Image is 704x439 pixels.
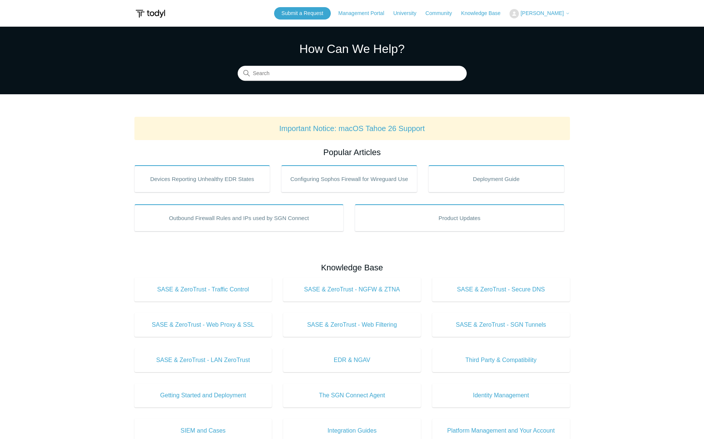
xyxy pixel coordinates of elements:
[134,204,344,231] a: Outbound Firewall Rules and IPs used by SGN Connect
[294,391,410,400] span: The SGN Connect Agent
[510,9,570,18] button: [PERSON_NAME]
[283,383,421,407] a: The SGN Connect Agent
[443,356,559,365] span: Third Party & Compatibility
[432,278,570,302] a: SASE & ZeroTrust - Secure DNS
[146,285,261,294] span: SASE & ZeroTrust - Traffic Control
[443,391,559,400] span: Identity Management
[134,313,272,337] a: SASE & ZeroTrust - Web Proxy & SSL
[294,356,410,365] span: EDR & NGAV
[355,204,564,231] a: Product Updates
[238,66,467,81] input: Search
[432,383,570,407] a: Identity Management
[283,348,421,372] a: EDR & NGAV
[274,7,331,20] a: Submit a Request
[134,278,272,302] a: SASE & ZeroTrust - Traffic Control
[146,391,261,400] span: Getting Started and Deployment
[134,7,166,21] img: Todyl Support Center Help Center home page
[443,320,559,329] span: SASE & ZeroTrust - SGN Tunnels
[443,426,559,435] span: Platform Management and Your Account
[134,146,570,158] h2: Popular Articles
[443,285,559,294] span: SASE & ZeroTrust - Secure DNS
[279,124,425,133] a: Important Notice: macOS Tahoe 26 Support
[294,320,410,329] span: SASE & ZeroTrust - Web Filtering
[283,313,421,337] a: SASE & ZeroTrust - Web Filtering
[281,165,417,192] a: Configuring Sophos Firewall for Wireguard Use
[134,261,570,274] h2: Knowledge Base
[432,348,570,372] a: Third Party & Compatibility
[283,278,421,302] a: SASE & ZeroTrust - NGFW & ZTNA
[393,9,424,17] a: University
[338,9,392,17] a: Management Portal
[134,165,270,192] a: Devices Reporting Unhealthy EDR States
[294,285,410,294] span: SASE & ZeroTrust - NGFW & ZTNA
[134,348,272,372] a: SASE & ZeroTrust - LAN ZeroTrust
[146,356,261,365] span: SASE & ZeroTrust - LAN ZeroTrust
[461,9,508,17] a: Knowledge Base
[520,10,564,16] span: [PERSON_NAME]
[134,383,272,407] a: Getting Started and Deployment
[294,426,410,435] span: Integration Guides
[432,313,570,337] a: SASE & ZeroTrust - SGN Tunnels
[146,426,261,435] span: SIEM and Cases
[146,320,261,329] span: SASE & ZeroTrust - Web Proxy & SSL
[425,9,460,17] a: Community
[428,165,564,192] a: Deployment Guide
[238,40,467,58] h1: How Can We Help?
